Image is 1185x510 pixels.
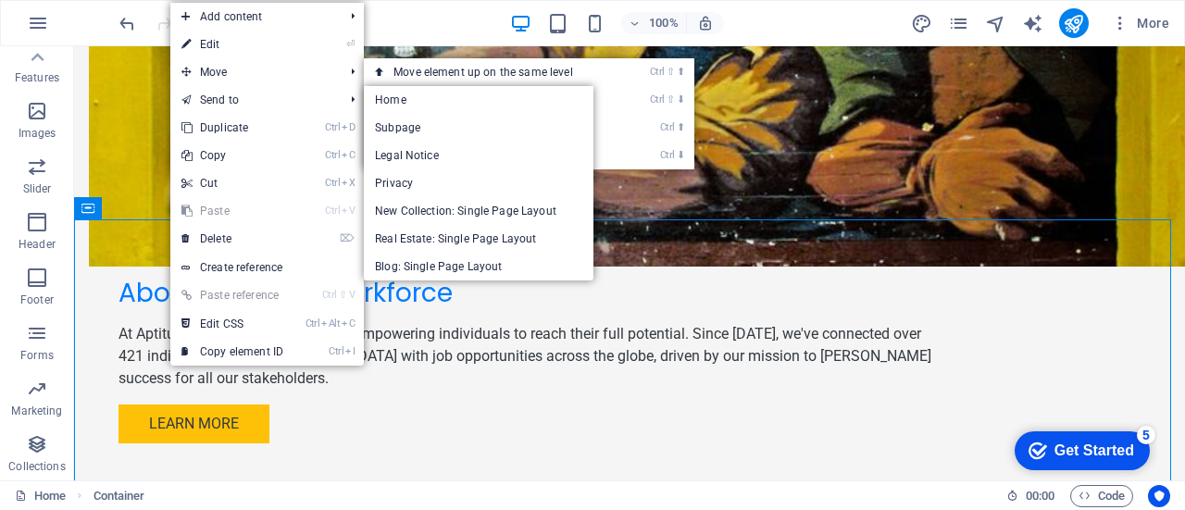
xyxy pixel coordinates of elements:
[20,348,54,363] p: Forms
[20,292,54,307] p: Footer
[342,177,355,189] i: X
[364,197,593,225] a: New Collection: Single Page Layout
[364,114,593,142] a: Subpage
[170,169,294,197] a: CtrlXCut
[170,225,294,253] a: ⌦Delete
[1026,485,1054,507] span: 00 00
[1022,13,1043,34] i: AI Writer
[342,205,355,217] i: V
[170,31,294,58] a: ⏎Edit
[677,149,685,161] i: ⬇
[94,485,145,507] nav: breadcrumb
[15,70,59,85] p: Features
[116,12,138,34] button: undo
[1079,485,1125,507] span: Code
[349,289,355,301] i: V
[170,254,364,281] a: Create reference
[364,253,593,280] a: Blog: Single Page Layout
[19,126,56,141] p: Images
[325,121,340,133] i: Ctrl
[55,20,134,37] div: Get Started
[364,58,625,86] a: Ctrl⇧⬆Move element up on the same level
[1111,14,1169,32] span: More
[985,12,1007,34] button: navigator
[170,86,336,114] a: Send to
[15,9,150,48] div: Get Started 5 items remaining, 0% complete
[346,38,355,50] i: ⏎
[650,93,665,106] i: Ctrl
[364,86,593,114] a: Home
[170,114,294,142] a: CtrlDDuplicate
[621,12,687,34] button: 100%
[660,121,675,133] i: Ctrl
[364,225,593,253] a: Real Estate: Single Page Layout
[19,237,56,252] p: Header
[677,121,685,133] i: ⬆
[948,12,970,34] button: pages
[364,142,593,169] a: Legal Notice
[170,3,336,31] span: Add content
[1022,12,1044,34] button: text_generator
[1148,485,1170,507] button: Usercentrics
[1059,8,1089,38] button: publish
[1070,485,1133,507] button: Code
[677,93,685,106] i: ⬇
[8,459,65,474] p: Collections
[667,66,675,78] i: ⇧
[649,12,679,34] h6: 100%
[340,232,355,244] i: ⌦
[1104,8,1177,38] button: More
[11,404,62,418] p: Marketing
[325,177,340,189] i: Ctrl
[170,142,294,169] a: CtrlCCopy
[650,66,665,78] i: Ctrl
[342,317,355,330] i: C
[911,13,932,34] i: Design (Ctrl+Alt+Y)
[94,485,145,507] span: Click to select. Double-click to edit
[660,149,675,161] i: Ctrl
[170,197,294,225] a: CtrlVPaste
[322,289,337,301] i: Ctrl
[170,338,294,366] a: CtrlICopy element ID
[137,4,156,22] div: 5
[1063,13,1084,34] i: Publish
[677,66,685,78] i: ⬆
[170,310,294,338] a: CtrlAltCEdit CSS
[667,93,675,106] i: ⇧
[321,317,340,330] i: Alt
[345,345,355,357] i: I
[342,149,355,161] i: C
[170,281,294,309] a: Ctrl⇧VPaste reference
[23,181,52,196] p: Slider
[329,345,343,357] i: Ctrl
[364,169,593,197] a: Privacy
[117,13,138,34] i: Undo: Change background (Ctrl+Z)
[911,12,933,34] button: design
[325,149,340,161] i: Ctrl
[15,485,66,507] a: Click to cancel selection. Double-click to open Pages
[342,121,355,133] i: D
[1039,489,1042,503] span: :
[325,205,340,217] i: Ctrl
[170,58,336,86] span: Move
[948,13,969,34] i: Pages (Ctrl+Alt+S)
[339,289,347,301] i: ⇧
[1006,485,1055,507] h6: Session time
[697,15,714,31] i: On resize automatically adjust zoom level to fit chosen device.
[306,317,320,330] i: Ctrl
